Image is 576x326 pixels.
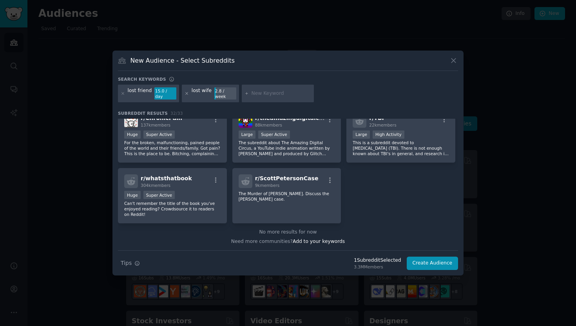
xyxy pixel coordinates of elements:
[141,123,170,127] span: 137k members
[293,239,345,244] span: Add to your keywords
[118,76,166,82] h3: Search keywords
[124,191,141,199] div: Huge
[255,183,280,188] span: 9k members
[239,130,256,139] div: Large
[239,114,252,128] img: theamazingdigitalciru
[143,130,175,139] div: Super Active
[214,87,236,100] div: 2.8 / week
[170,111,183,116] span: 32 / 33
[407,257,458,270] button: Create Audience
[118,256,143,270] button: Tips
[354,257,401,264] div: 1 Subreddit Selected
[252,90,311,97] input: New Keyword
[353,140,449,156] p: This is a subreddit devoted to [MEDICAL_DATA] (TBI). There is not enough known about TBI's in gen...
[239,140,335,156] p: The subreddit about The Amazing Digital Circus, a YouTube indie animation written by [PERSON_NAME...
[130,56,235,65] h3: New Audience - Select Subreddits
[124,130,141,139] div: Huge
[143,191,175,199] div: Super Active
[192,87,212,100] div: lost wife
[354,264,401,270] div: 3.3M Members
[141,183,170,188] span: 304k members
[239,191,335,202] p: The Murder of [PERSON_NAME]. Discuss the [PERSON_NAME] case.
[124,201,221,217] p: Can't remember the title of the book you've enjoyed reading? Crowdsource it to readers on Reddit!
[118,229,458,236] div: No more results for now
[118,110,168,116] span: Subreddit Results
[128,87,152,100] div: lost friend
[124,114,138,128] img: ChronicPain
[255,175,319,181] span: r/ ScottPetersonCase
[258,130,290,139] div: Super Active
[255,123,282,127] span: 88k members
[124,140,221,156] p: For the broken, malfunctioning, pained people of the world and their friends/family. Got pain? Th...
[353,130,370,139] div: Large
[369,123,396,127] span: 22k members
[373,130,404,139] div: High Activity
[154,87,176,100] div: 15.0 / day
[141,175,192,181] span: r/ whatsthatbook
[121,259,132,267] span: Tips
[118,235,458,245] div: Need more communities?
